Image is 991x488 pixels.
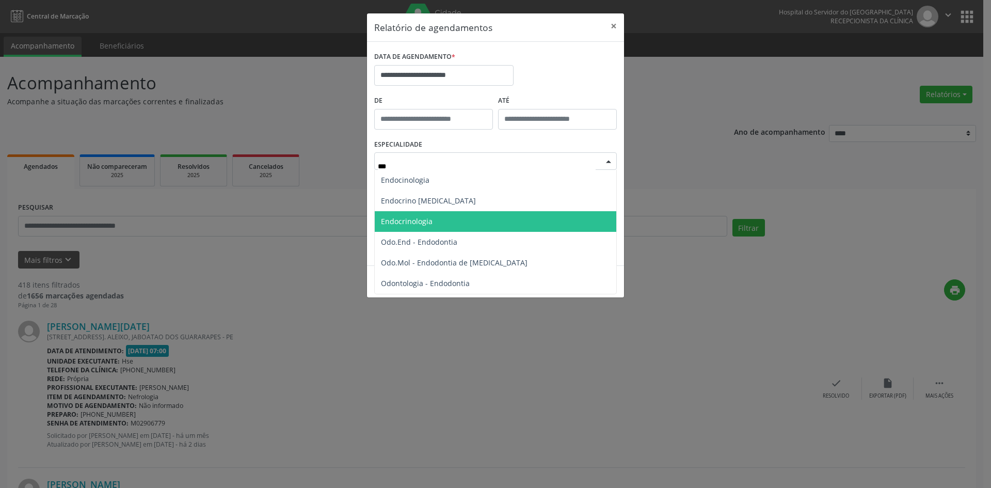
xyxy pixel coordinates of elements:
[374,93,493,109] label: De
[498,93,617,109] label: ATÉ
[603,13,624,39] button: Close
[381,196,476,206] span: Endocrino [MEDICAL_DATA]
[374,49,455,65] label: DATA DE AGENDAMENTO
[381,278,470,288] span: Odontologia - Endodontia
[374,21,492,34] h5: Relatório de agendamentos
[374,137,422,153] label: ESPECIALIDADE
[381,216,433,226] span: Endocrinologia
[381,175,429,185] span: Endocinologia
[381,237,457,247] span: Odo.End - Endodontia
[381,258,528,267] span: Odo.Mol - Endodontia de [MEDICAL_DATA]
